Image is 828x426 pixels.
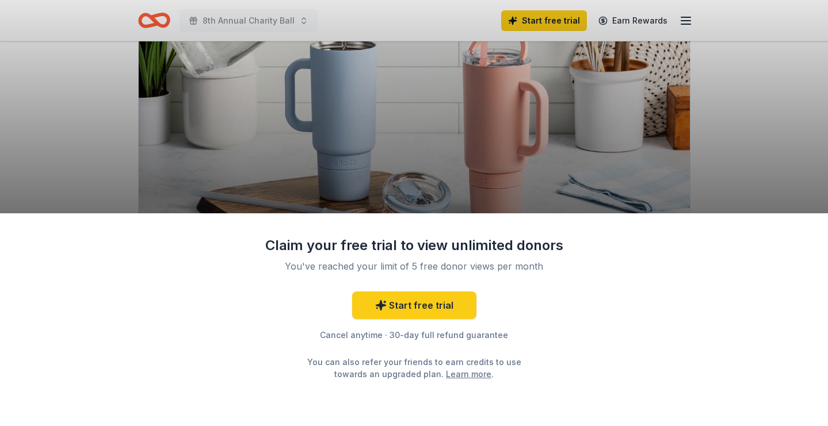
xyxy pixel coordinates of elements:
[446,368,491,380] a: Learn more
[352,291,476,319] a: Start free trial
[265,328,564,342] div: Cancel anytime · 30-day full refund guarantee
[265,236,564,255] div: Claim your free trial to view unlimited donors
[278,259,550,273] div: You've reached your limit of 5 free donor views per month
[297,356,532,380] div: You can also refer your friends to earn credits to use towards an upgraded plan. .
